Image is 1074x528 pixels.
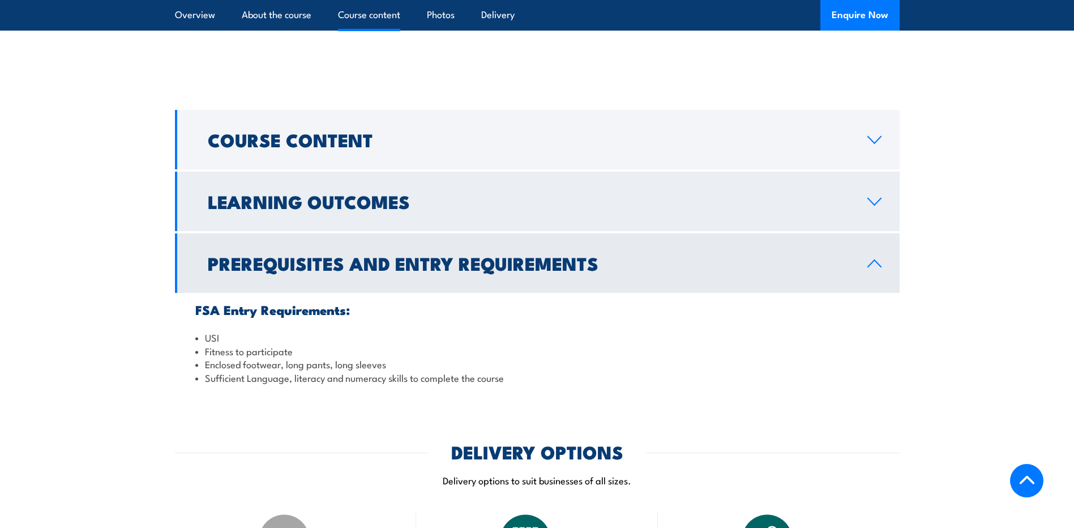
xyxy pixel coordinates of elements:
[175,172,900,231] a: Learning Outcomes
[208,193,849,209] h2: Learning Outcomes
[208,255,849,271] h2: Prerequisites and Entry Requirements
[195,357,879,371] li: Enclosed footwear, long pants, long sleeves
[208,131,849,147] h2: Course Content
[195,303,879,316] h3: FSA Entry Requirements:
[195,344,879,357] li: Fitness to participate
[451,444,623,459] h2: DELIVERY OPTIONS
[175,110,900,169] a: Course Content
[175,474,900,487] p: Delivery options to suit businesses of all sizes.
[195,331,879,344] li: USI
[195,371,879,384] li: Sufficient Language, literacy and numeracy skills to complete the course
[175,233,900,293] a: Prerequisites and Entry Requirements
